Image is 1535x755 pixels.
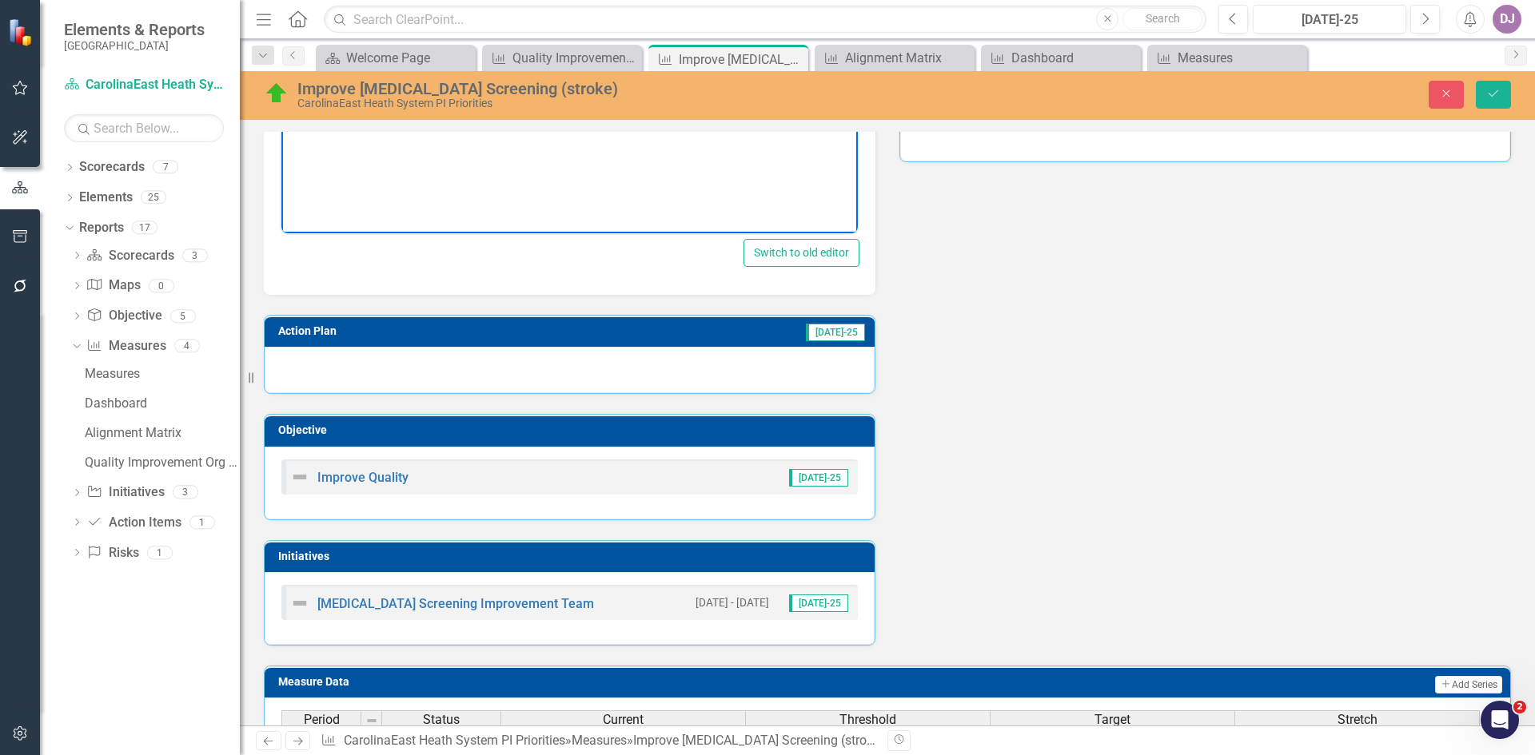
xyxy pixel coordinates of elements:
[1146,12,1180,25] span: Search
[79,219,124,237] a: Reports
[81,420,240,446] a: Alignment Matrix
[1493,5,1521,34] button: DJ
[1151,48,1303,68] a: Measures
[79,189,133,207] a: Elements
[86,276,140,295] a: Maps
[819,48,971,68] a: Alignment Matrix
[633,733,884,748] div: Improve [MEDICAL_DATA] Screening (stroke)
[512,48,638,68] div: Quality Improvement Org Goals
[86,544,138,562] a: Risks
[1011,48,1137,68] div: Dashboard
[278,676,907,688] h3: Measure Data
[189,515,215,529] div: 1
[79,158,145,177] a: Scorecards
[86,514,181,532] a: Action Items
[85,455,240,470] div: Quality Improvement Org Goals
[81,361,240,387] a: Measures
[64,39,205,52] small: [GEOGRAPHIC_DATA]
[147,546,173,559] div: 1
[86,337,165,356] a: Measures
[845,48,971,68] div: Alignment Matrix
[85,367,240,381] div: Measures
[86,307,161,325] a: Objective
[278,550,867,562] h3: Initiatives
[603,713,644,727] span: Current
[132,221,157,234] div: 17
[679,50,804,70] div: Improve [MEDICAL_DATA] Screening (stroke)
[64,114,224,142] input: Search Below...
[317,470,409,485] a: Improve Quality
[1122,8,1202,30] button: Search
[297,80,963,97] div: Improve [MEDICAL_DATA] Screening (stroke)
[344,733,565,748] a: CarolinaEast Heath System PI Priorities
[320,48,472,68] a: Welcome Page
[1435,676,1502,693] button: Add Series
[806,324,865,341] span: [DATE]-25
[86,483,164,502] a: Initiatives
[789,594,848,612] span: [DATE]-25
[290,594,309,613] img: Not Defined
[365,714,378,727] img: 8DAGhfEEPCf229AAAAAElFTkSuQmCC
[141,191,166,205] div: 25
[290,467,309,487] img: Not Defined
[1338,713,1378,727] span: Stretch
[572,733,627,748] a: Measures
[86,247,173,265] a: Scorecards
[1513,701,1526,713] span: 2
[744,239,859,267] button: Switch to old editor
[789,469,848,487] span: [DATE]-25
[1481,701,1519,739] iframe: Intercom live chat
[317,596,594,611] a: [MEDICAL_DATA] Screening Improvement Team
[321,732,875,750] div: » »
[182,248,208,262] div: 3
[4,4,572,119] p: In [DATE], [GEOGRAPHIC_DATA]'s [MEDICAL_DATA] screening measure is "On Track," with a value of 90...
[153,161,178,174] div: 7
[8,18,36,46] img: ClearPoint Strategy
[1178,48,1303,68] div: Measures
[1253,5,1406,34] button: [DATE]-25
[174,340,200,353] div: 4
[696,595,769,610] small: [DATE] - [DATE]
[170,309,196,323] div: 5
[81,450,240,475] a: Quality Improvement Org Goals
[1094,713,1130,727] span: Target
[304,713,340,727] span: Period
[985,48,1137,68] a: Dashboard
[149,279,174,292] div: 0
[85,396,240,411] div: Dashboard
[423,713,460,727] span: Status
[278,424,867,436] h3: Objective
[486,48,638,68] a: Quality Improvement Org Goals
[297,97,963,109] div: CarolinaEast Heath System PI Priorities
[85,426,240,440] div: Alignment Matrix
[81,391,240,416] a: Dashboard
[264,81,289,106] img: On Track
[1258,10,1401,30] div: [DATE]-25
[839,713,896,727] span: Threshold
[64,20,205,39] span: Elements & Reports
[324,6,1206,34] input: Search ClearPoint...
[64,76,224,94] a: CarolinaEast Heath System PI Priorities
[346,48,472,68] div: Welcome Page
[173,486,198,499] div: 3
[278,325,567,337] h3: Action Plan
